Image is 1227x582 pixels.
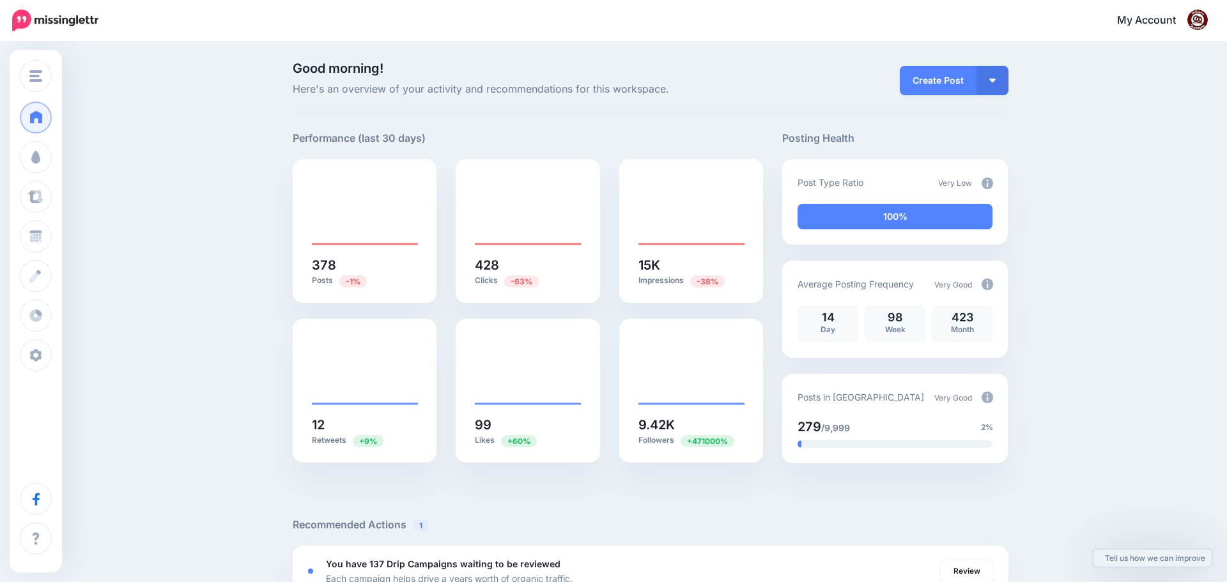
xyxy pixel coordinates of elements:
[29,70,42,82] img: menu.png
[1104,5,1208,36] a: My Account
[293,130,426,146] h5: Performance (last 30 days)
[798,175,863,190] p: Post Type Ratio
[798,440,801,448] div: 2% of your posts in the last 30 days have been from Drip Campaigns
[938,178,972,188] span: Very Low
[804,312,852,323] p: 14
[871,312,919,323] p: 98
[782,130,1008,146] h5: Posting Health
[798,204,992,229] div: 100% of your posts in the last 30 days have been from Drip Campaigns
[475,259,581,272] h5: 428
[312,259,418,272] h5: 378
[821,422,850,433] span: /9,999
[413,519,429,532] span: 1
[681,435,734,447] span: Previous period: 2
[475,275,581,287] p: Clicks
[475,418,581,431] h5: 99
[293,61,383,76] span: Good morning!
[989,79,996,82] img: arrow-down-white.png
[798,419,821,434] span: 279
[339,275,367,287] span: Previous period: 383
[12,10,98,31] img: Missinglettr
[504,275,539,287] span: Previous period: 1.17K
[293,517,1008,533] h5: Recommended Actions
[690,275,725,287] span: Previous period: 24.4K
[326,558,560,569] b: You have 137 Drip Campaigns waiting to be reviewed
[293,81,764,98] span: Here's an overview of your activity and recommendations for this workspace.
[934,280,972,289] span: Very Good
[638,418,745,431] h5: 9.42K
[1093,549,1212,567] a: Tell us how we can improve
[900,66,976,95] a: Create Post
[475,434,581,447] p: Likes
[798,390,924,404] p: Posts in [GEOGRAPHIC_DATA]
[638,434,745,447] p: Followers
[982,178,993,189] img: info-circle-grey.png
[308,569,313,574] div: <div class='status-dot small red margin-right'></div>Error
[312,418,418,431] h5: 12
[981,421,993,434] span: 2%
[982,279,993,290] img: info-circle-grey.png
[312,434,418,447] p: Retweets
[353,435,383,447] span: Previous period: 11
[638,275,745,287] p: Impressions
[312,275,418,287] p: Posts
[501,435,537,447] span: Previous period: 62
[638,259,745,272] h5: 15K
[798,277,914,291] p: Average Posting Frequency
[885,325,906,334] span: Week
[938,312,986,323] p: 423
[982,392,993,403] img: info-circle-grey.png
[934,393,972,402] span: Very Good
[951,325,974,334] span: Month
[821,325,835,334] span: Day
